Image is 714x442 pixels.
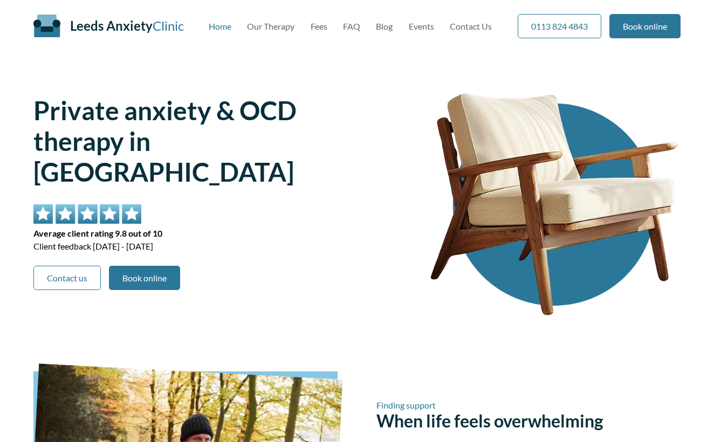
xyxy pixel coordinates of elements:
[33,95,388,187] h1: Private anxiety & OCD therapy in [GEOGRAPHIC_DATA]
[33,227,388,240] span: Average client rating 9.8 out of 10
[376,400,681,410] span: Finding support
[33,204,388,253] div: Client feedback [DATE] - [DATE]
[70,18,184,33] a: Leeds AnxietyClinic
[33,204,141,224] img: 5 star rating
[209,21,231,31] a: Home
[409,21,434,31] a: Events
[518,14,601,38] a: 0113 824 4843
[343,21,360,31] a: FAQ
[450,21,492,31] a: Contact Us
[247,21,294,31] a: Our Therapy
[109,266,180,290] a: Book online
[376,21,393,31] a: Blog
[70,18,153,33] span: Leeds Anxiety
[609,14,681,38] a: Book online
[33,266,101,290] a: Contact us
[311,21,327,31] a: Fees
[376,400,681,431] h2: When life feels overwhelming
